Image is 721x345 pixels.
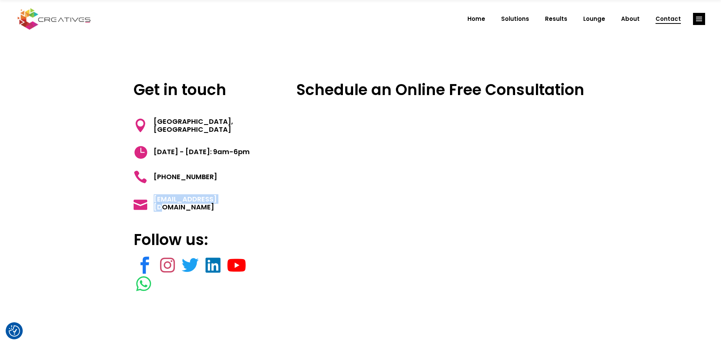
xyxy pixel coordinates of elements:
[134,231,269,249] h3: Follow us:
[583,9,605,29] span: Lounge
[9,325,20,337] button: Consent Preferences
[501,9,529,29] span: Solutions
[656,9,681,29] span: Contact
[575,9,613,29] a: Lounge
[147,117,269,134] span: [GEOGRAPHIC_DATA], [GEOGRAPHIC_DATA]
[467,9,485,29] span: Home
[9,325,20,337] img: Revisit consent button
[16,7,92,31] img: Creatives
[613,9,648,29] a: About
[227,256,246,275] a: link
[147,170,217,184] span: [PHONE_NUMBER]
[136,275,151,293] a: link
[621,9,640,29] span: About
[136,256,153,275] a: link
[493,9,537,29] a: Solutions
[134,81,269,99] h3: Get in touch
[459,9,493,29] a: Home
[147,145,250,159] span: [DATE] - [DATE]: 9am-6pm
[147,195,269,211] span: [EMAIL_ADDRESS][DOMAIN_NAME]
[134,195,269,211] a: [EMAIL_ADDRESS][DOMAIN_NAME]
[134,170,217,184] a: [PHONE_NUMBER]
[693,13,705,25] a: link
[537,9,575,29] a: Results
[206,256,220,275] a: link
[648,9,689,29] a: Contact
[160,256,175,275] a: link
[545,9,567,29] span: Results
[182,256,199,275] a: link
[293,81,587,99] h3: Schedule an Online Free Consultation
